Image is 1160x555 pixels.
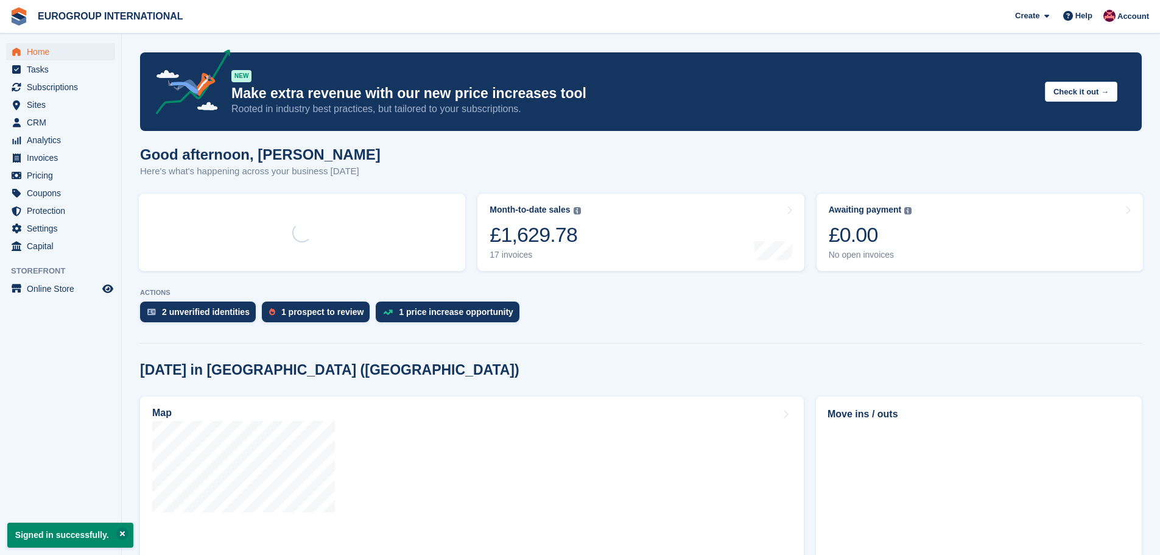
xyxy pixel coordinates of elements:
span: Analytics [27,132,100,149]
img: verify_identity-adf6edd0f0f0b5bbfe63781bf79b02c33cf7c696d77639b501bdc392416b5a36.svg [147,308,156,316]
img: prospect-51fa495bee0391a8d652442698ab0144808aea92771e9ea1ae160a38d050c398.svg [269,308,275,316]
a: menu [6,149,115,166]
img: price-adjustments-announcement-icon-8257ccfd72463d97f412b2fc003d46551f7dbcb40ab6d574587a9cd5c0d94... [146,49,231,119]
a: menu [6,96,115,113]
p: Rooted in industry best practices, but tailored to your subscriptions. [231,102,1035,116]
div: 1 prospect to review [281,307,364,317]
span: Subscriptions [27,79,100,96]
p: Here's what's happening across your business [DATE] [140,164,381,179]
span: Online Store [27,280,100,297]
span: Home [27,43,100,60]
span: Sites [27,96,100,113]
a: 1 price increase opportunity [376,302,526,328]
img: icon-info-grey-7440780725fd019a000dd9b08b2336e03edf1995a4989e88bcd33f0948082b44.svg [904,207,912,214]
a: menu [6,43,115,60]
span: Capital [27,238,100,255]
h2: Map [152,408,172,419]
span: Storefront [11,265,121,277]
span: CRM [27,114,100,131]
div: 2 unverified identities [162,307,250,317]
img: Richard Crowther [1103,10,1116,22]
a: menu [6,202,115,219]
div: Month-to-date sales [490,205,570,215]
img: stora-icon-8386f47178a22dfd0bd8f6a31ec36ba5ce8667c1dd55bd0f319d3a0aa187defe.svg [10,7,28,26]
div: NEW [231,70,251,82]
img: icon-info-grey-7440780725fd019a000dd9b08b2336e03edf1995a4989e88bcd33f0948082b44.svg [574,207,581,214]
span: Pricing [27,167,100,184]
a: EUROGROUP INTERNATIONAL [33,6,188,26]
a: menu [6,79,115,96]
a: menu [6,220,115,237]
h2: Move ins / outs [828,407,1130,422]
div: £0.00 [829,222,912,247]
h2: [DATE] in [GEOGRAPHIC_DATA] ([GEOGRAPHIC_DATA]) [140,362,519,378]
a: Awaiting payment £0.00 No open invoices [817,194,1143,271]
span: Invoices [27,149,100,166]
a: menu [6,167,115,184]
div: 17 invoices [490,250,580,260]
p: Make extra revenue with our new price increases tool [231,85,1035,102]
a: menu [6,238,115,255]
div: No open invoices [829,250,912,260]
span: Coupons [27,185,100,202]
div: £1,629.78 [490,222,580,247]
span: Tasks [27,61,100,78]
img: price_increase_opportunities-93ffe204e8149a01c8c9dc8f82e8f89637d9d84a8eef4429ea346261dce0b2c0.svg [383,309,393,315]
span: Create [1015,10,1039,22]
p: Signed in successfully. [7,523,133,548]
a: menu [6,185,115,202]
span: Settings [27,220,100,237]
p: ACTIONS [140,289,1142,297]
h1: Good afternoon, [PERSON_NAME] [140,146,381,163]
a: Month-to-date sales £1,629.78 17 invoices [477,194,804,271]
div: 1 price increase opportunity [399,307,513,317]
a: Preview store [100,281,115,296]
a: menu [6,114,115,131]
a: 2 unverified identities [140,302,262,328]
a: menu [6,132,115,149]
a: 1 prospect to review [262,302,376,328]
button: Check it out → [1045,82,1117,102]
div: Awaiting payment [829,205,902,215]
a: menu [6,280,115,297]
span: Help [1075,10,1092,22]
a: menu [6,61,115,78]
span: Account [1117,10,1149,23]
span: Protection [27,202,100,219]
